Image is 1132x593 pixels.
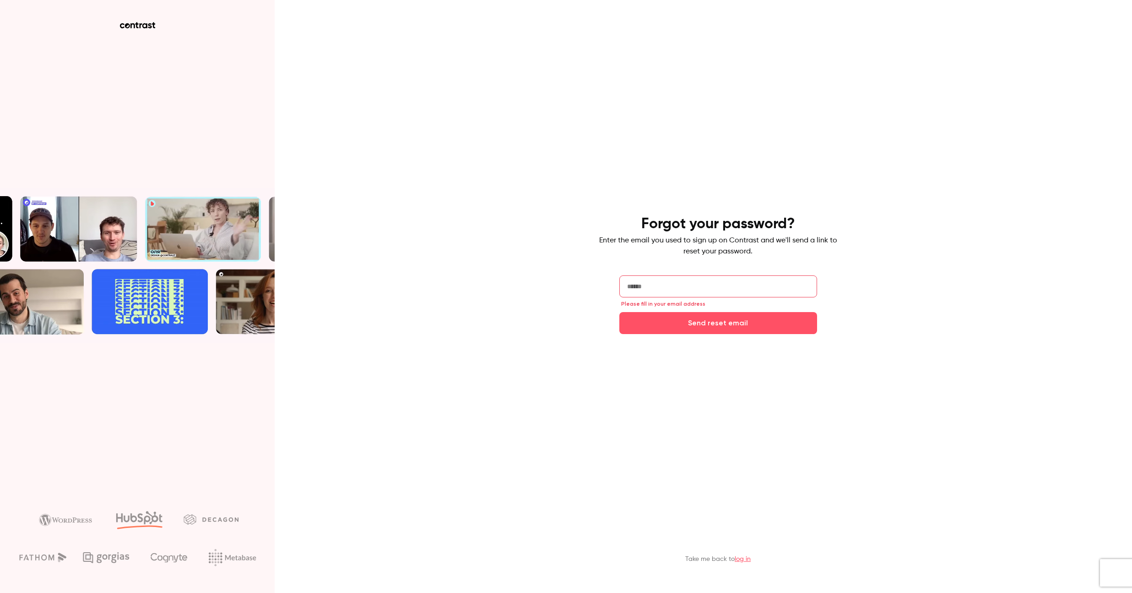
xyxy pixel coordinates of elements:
p: Take me back to [685,555,751,564]
a: log in [735,556,751,562]
h4: Forgot your password? [641,215,795,233]
img: decagon [184,514,238,524]
p: Enter the email you used to sign up on Contrast and we'll send a link to reset your password. [599,235,837,257]
button: Send reset email [619,312,817,334]
span: Please fill in your email address [621,300,705,307]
